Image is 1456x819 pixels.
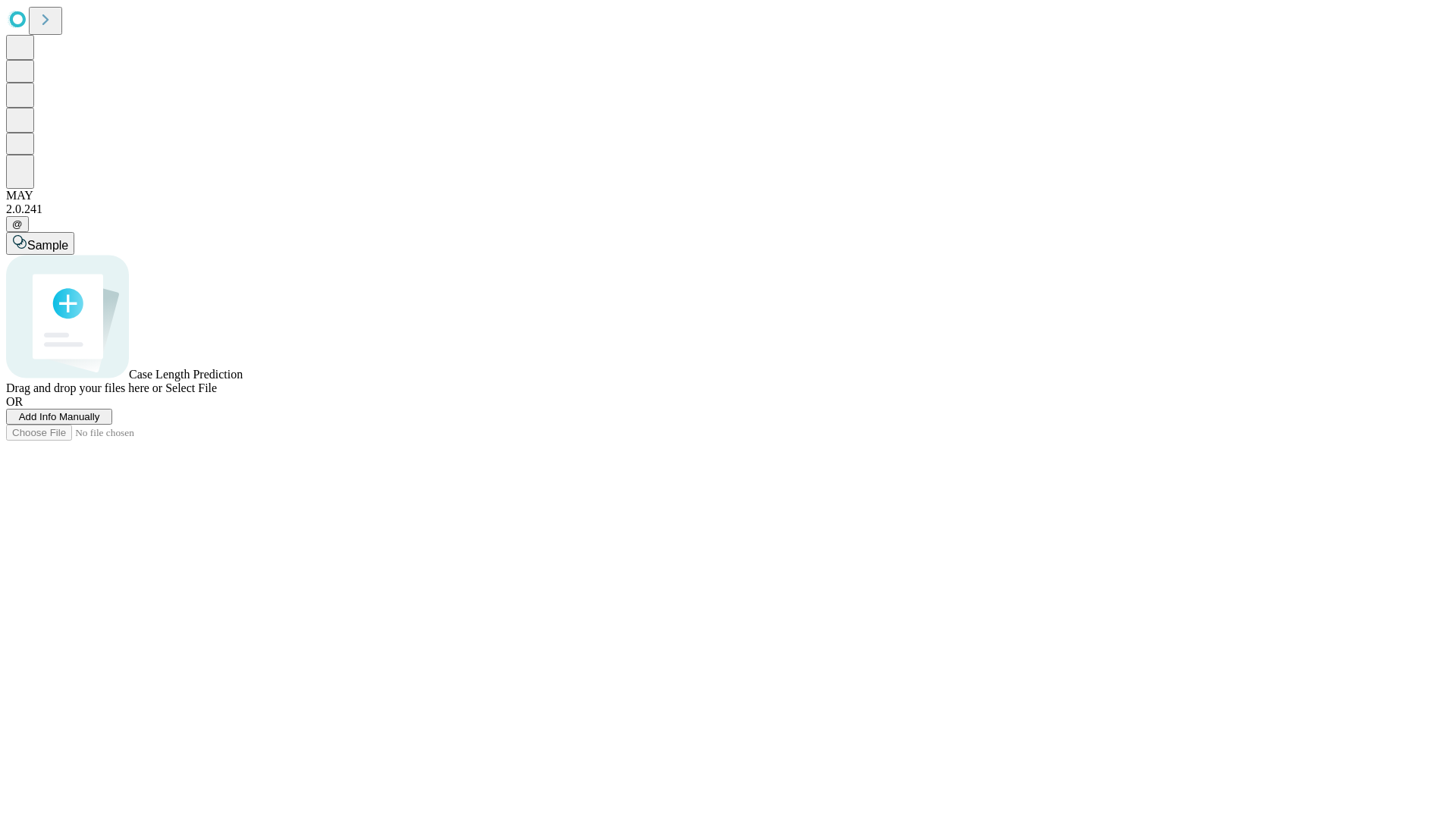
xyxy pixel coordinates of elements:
span: Case Length Prediction [129,368,243,381]
span: Sample [27,239,68,252]
span: Add Info Manually [19,411,100,422]
button: @ [6,216,29,232]
button: Sample [6,232,74,255]
span: OR [6,395,23,408]
button: Add Info Manually [6,409,112,425]
span: @ [12,218,23,230]
div: 2.0.241 [6,202,1450,216]
div: MAY [6,189,1450,202]
span: Select File [165,381,217,394]
span: Drag and drop your files here or [6,381,162,394]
